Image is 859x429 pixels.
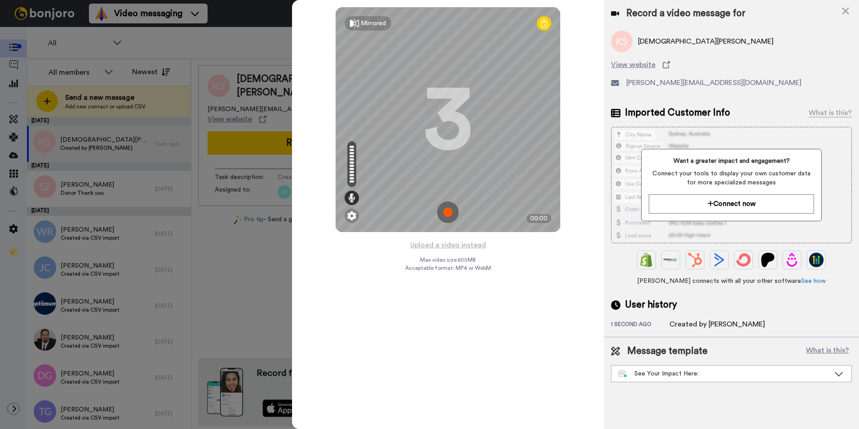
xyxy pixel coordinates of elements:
span: Acceptable format: MP4 or WebM [405,264,491,272]
button: Upload a video instead [407,239,489,251]
span: Hi [PERSON_NAME], thanks for joining us with a paid account! Wanted to say thanks in person, so p... [50,8,121,71]
span: Message template [627,344,708,358]
div: 3 [423,86,473,153]
div: See Your Impact Here: [619,369,830,378]
img: Profile image for Amy [20,26,35,40]
span: Connect your tools to display your own customer data for more specialized messages [649,169,814,187]
div: 00:00 [527,214,551,223]
div: What is this? [809,107,852,118]
button: Connect now [649,194,814,214]
p: Message from Amy, sent 1d ago [39,34,136,42]
button: What is this? [803,344,852,358]
span: View website [611,59,655,70]
img: ic_record_start.svg [437,201,459,223]
div: message notification from Amy, 1d ago. Hi James, We hope you and your customers have been having ... [13,18,166,49]
div: Created by [PERSON_NAME] [669,319,765,330]
span: [PERSON_NAME] connects with all your other software [611,277,852,286]
img: ic_gear.svg [347,211,356,220]
span: Imported Customer Info [625,106,730,120]
img: mute-white.svg [29,29,40,40]
img: 3183ab3e-59ed-45f6-af1c-10226f767056-1659068401.jpg [1,2,25,26]
img: ActiveCampaign [712,253,726,267]
img: Patreon [761,253,775,267]
span: Max video size: 500 MB [420,256,476,264]
img: Drip [785,253,799,267]
img: Shopify [639,253,654,267]
span: Hi [PERSON_NAME], We hope you and your customers have been having a great time with [PERSON_NAME]... [39,25,136,184]
img: GoHighLevel [809,253,824,267]
img: Hubspot [688,253,702,267]
span: Want a greater impact and engagement? [649,156,814,165]
a: See how [801,278,826,284]
img: ConvertKit [736,253,751,267]
span: [PERSON_NAME][EMAIL_ADDRESS][DOMAIN_NAME] [626,77,801,88]
span: User history [625,298,677,312]
img: nextgen-template.svg [619,371,627,378]
a: View website [611,59,852,70]
img: Ontraport [664,253,678,267]
div: 1 second ago [611,321,669,330]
